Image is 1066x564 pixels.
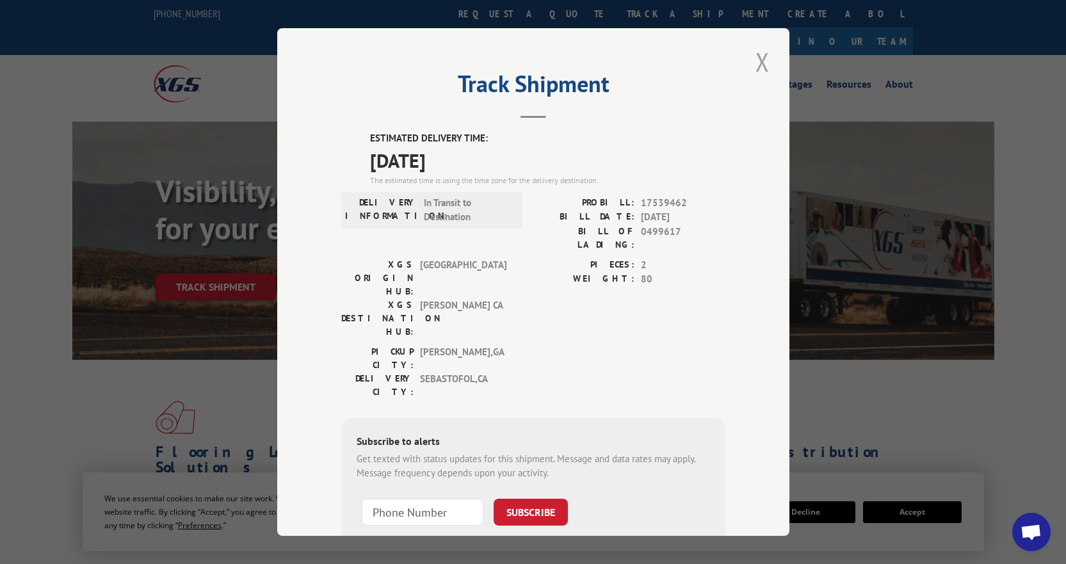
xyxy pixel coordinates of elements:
[341,345,414,372] label: PICKUP CITY:
[357,452,710,481] div: Get texted with status updates for this shipment. Message and data rates may apply. Message frequ...
[424,196,510,225] span: In Transit to Destination
[1012,513,1051,551] a: Open chat
[370,146,725,175] span: [DATE]
[494,499,568,526] button: SUBSCRIBE
[533,210,634,225] label: BILL DATE:
[533,258,634,273] label: PIECES:
[641,210,725,225] span: [DATE]
[533,196,634,211] label: PROBILL:
[752,44,773,79] button: Close modal
[341,75,725,99] h2: Track Shipment
[641,272,725,287] span: 80
[641,196,725,211] span: 17539462
[641,225,725,252] span: 0499617
[420,258,506,298] span: [GEOGRAPHIC_DATA]
[420,372,506,399] span: SEBASTOFOL , CA
[370,175,725,186] div: The estimated time is using the time zone for the delivery destination.
[362,499,483,526] input: Phone Number
[533,272,634,287] label: WEIGHT:
[357,534,379,546] strong: Note:
[370,131,725,146] label: ESTIMATED DELIVERY TIME:
[341,258,414,298] label: XGS ORIGIN HUB:
[420,298,506,339] span: [PERSON_NAME] CA
[533,225,634,252] label: BILL OF LADING:
[345,196,417,225] label: DELIVERY INFORMATION:
[641,258,725,273] span: 2
[357,433,710,452] div: Subscribe to alerts
[420,345,506,372] span: [PERSON_NAME] , GA
[341,372,414,399] label: DELIVERY CITY:
[341,298,414,339] label: XGS DESTINATION HUB:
